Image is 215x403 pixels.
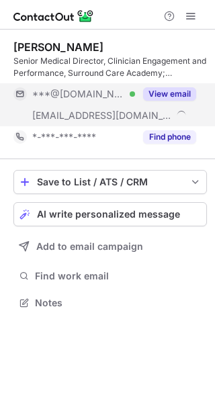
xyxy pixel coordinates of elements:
span: Notes [35,297,202,309]
button: AI write personalized message [13,202,207,226]
button: Notes [13,294,207,312]
span: [EMAIL_ADDRESS][DOMAIN_NAME] [32,109,172,122]
span: Find work email [35,270,202,282]
button: Add to email campaign [13,234,207,259]
span: ***@[DOMAIN_NAME] [32,88,125,100]
span: Add to email campaign [36,241,143,252]
button: Find work email [13,267,207,285]
span: AI write personalized message [37,209,180,220]
img: ContactOut v5.3.10 [13,8,94,24]
div: Save to List / ATS / CRM [37,177,183,187]
div: Senior Medical Director, Clinician Engagement and Performance, Surround Care Academy; Population ... [13,55,207,79]
button: save-profile-one-click [13,170,207,194]
div: [PERSON_NAME] [13,40,103,54]
button: Reveal Button [143,87,196,101]
button: Reveal Button [143,130,196,144]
